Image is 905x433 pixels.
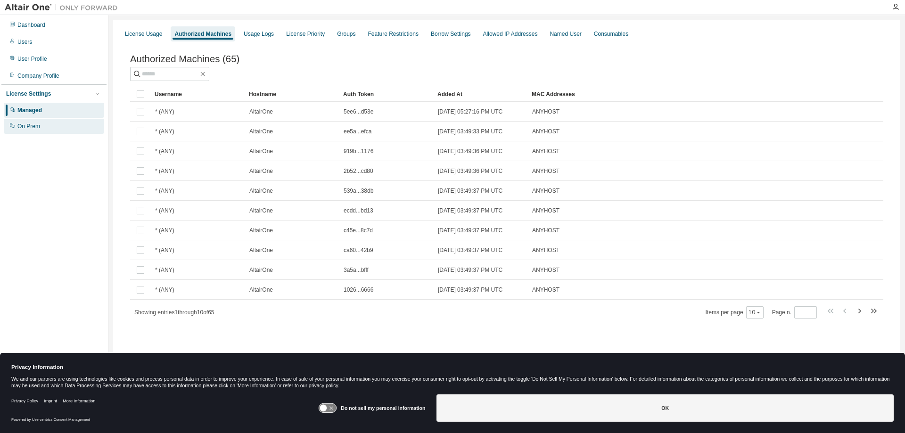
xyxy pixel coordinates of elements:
span: Authorized Machines (65) [130,54,239,65]
span: AltairOne [249,286,273,294]
span: ee5a...efca [344,128,371,135]
span: ANYHOST [532,266,559,274]
span: * (ANY) [155,246,174,254]
span: [DATE] 03:49:33 PM UTC [438,128,502,135]
span: AltairOne [249,266,273,274]
div: On Prem [17,123,40,130]
span: ANYHOST [532,128,559,135]
span: * (ANY) [155,227,174,234]
div: User Profile [17,55,47,63]
span: [DATE] 05:27:16 PM UTC [438,108,502,115]
span: 2b52...cd80 [344,167,373,175]
span: [DATE] 03:49:37 PM UTC [438,187,502,195]
div: Named User [550,30,581,38]
div: Feature Restrictions [368,30,419,38]
div: Borrow Settings [431,30,471,38]
div: Allowed IP Addresses [483,30,538,38]
span: 5ee6...d53e [344,108,373,115]
span: [DATE] 03:49:37 PM UTC [438,207,502,214]
span: * (ANY) [155,108,174,115]
span: 3a5a...bfff [344,266,369,274]
button: 10 [749,309,761,316]
div: License Settings [6,90,51,98]
span: * (ANY) [155,167,174,175]
span: AltairOne [249,246,273,254]
span: [DATE] 03:49:37 PM UTC [438,246,502,254]
span: * (ANY) [155,266,174,274]
span: ca60...42b9 [344,246,373,254]
div: Dashboard [17,21,45,29]
div: Added At [437,87,524,102]
div: MAC Addresses [532,87,784,102]
span: 539a...38db [344,187,373,195]
div: License Priority [286,30,325,38]
div: Company Profile [17,72,59,80]
span: AltairOne [249,167,273,175]
span: Page n. [772,306,817,319]
span: c45e...8c7d [344,227,373,234]
div: Hostname [249,87,336,102]
span: * (ANY) [155,286,174,294]
span: 1026...6666 [344,286,373,294]
span: * (ANY) [155,207,174,214]
span: AltairOne [249,128,273,135]
div: Groups [337,30,355,38]
span: ANYHOST [532,187,559,195]
div: Authorized Machines [174,30,231,38]
span: [DATE] 03:49:36 PM UTC [438,167,502,175]
span: AltairOne [249,108,273,115]
span: [DATE] 03:49:37 PM UTC [438,266,502,274]
div: Consumables [594,30,628,38]
span: ANYHOST [532,246,559,254]
span: * (ANY) [155,187,174,195]
div: Users [17,38,32,46]
span: AltairOne [249,187,273,195]
span: ANYHOST [532,108,559,115]
img: Altair One [5,3,123,12]
div: License Usage [125,30,162,38]
span: * (ANY) [155,147,174,155]
span: ANYHOST [532,207,559,214]
span: ANYHOST [532,147,559,155]
div: Username [155,87,241,102]
div: Auth Token [343,87,430,102]
span: ANYHOST [532,167,559,175]
span: AltairOne [249,227,273,234]
div: Usage Logs [244,30,274,38]
span: * (ANY) [155,128,174,135]
span: AltairOne [249,207,273,214]
span: Showing entries 1 through 10 of 65 [134,309,214,316]
span: ecdd...bd13 [344,207,373,214]
span: [DATE] 03:49:37 PM UTC [438,286,502,294]
span: AltairOne [249,147,273,155]
span: ANYHOST [532,227,559,234]
span: ANYHOST [532,286,559,294]
span: [DATE] 03:49:37 PM UTC [438,227,502,234]
span: Items per page [706,306,764,319]
span: 919b...1176 [344,147,373,155]
span: [DATE] 03:49:36 PM UTC [438,147,502,155]
div: Managed [17,106,42,114]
